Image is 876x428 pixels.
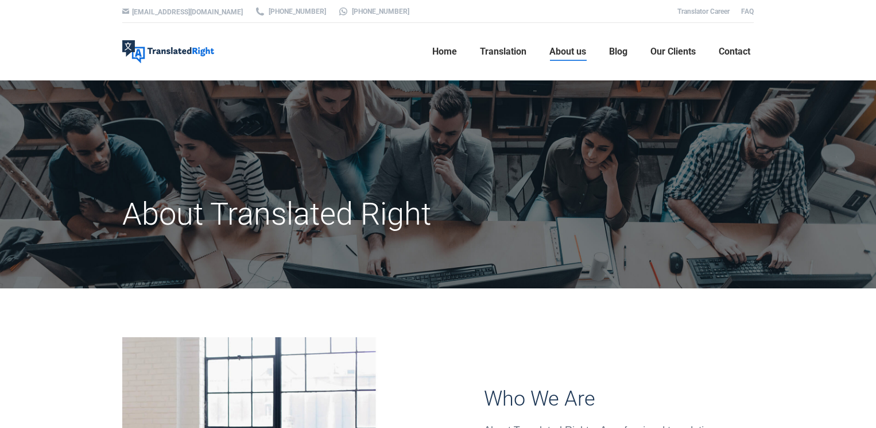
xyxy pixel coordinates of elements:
span: Home [432,46,457,57]
a: [PHONE_NUMBER] [338,6,409,17]
span: About us [549,46,586,57]
img: Translated Right [122,40,214,63]
a: Translator Career [677,7,730,16]
a: Contact [715,33,754,70]
a: About us [546,33,590,70]
h3: Who We Are [484,387,754,411]
a: [PHONE_NUMBER] [254,6,326,17]
a: FAQ [741,7,754,16]
a: [EMAIL_ADDRESS][DOMAIN_NAME] [132,8,243,16]
a: Translation [476,33,530,70]
h1: About Translated Right [122,195,537,233]
span: Contact [719,46,750,57]
a: Our Clients [647,33,699,70]
a: Home [429,33,460,70]
a: Blog [606,33,631,70]
span: Translation [480,46,526,57]
span: Our Clients [650,46,696,57]
span: Blog [609,46,627,57]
